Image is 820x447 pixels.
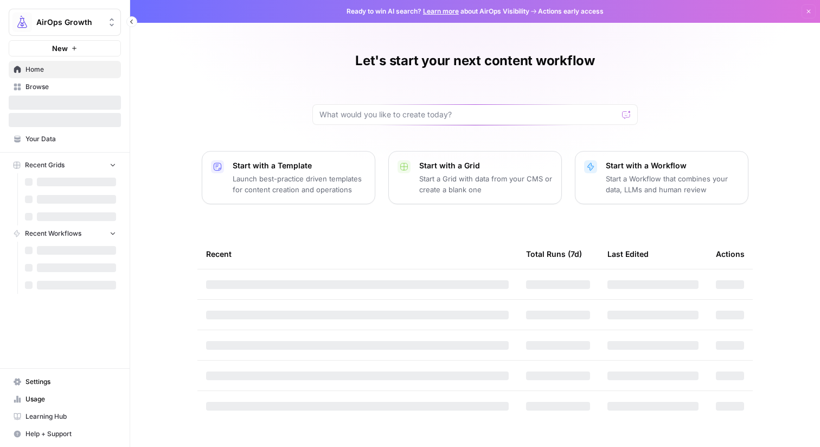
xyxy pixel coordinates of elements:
[9,40,121,56] button: New
[388,151,562,204] button: Start with a GridStart a Grid with data from your CMS or create a blank one
[716,239,745,269] div: Actions
[25,412,116,421] span: Learning Hub
[9,425,121,443] button: Help + Support
[12,12,32,32] img: AirOps Growth Logo
[319,109,618,120] input: What would you like to create today?
[25,394,116,404] span: Usage
[9,130,121,148] a: Your Data
[36,17,102,28] span: AirOps Growth
[25,82,116,92] span: Browse
[606,160,739,171] p: Start with a Workflow
[9,373,121,391] a: Settings
[607,239,649,269] div: Last Edited
[9,225,121,242] button: Recent Workflows
[25,229,81,238] span: Recent Workflows
[206,239,509,269] div: Recent
[52,43,68,54] span: New
[575,151,748,204] button: Start with a WorkflowStart a Workflow that combines your data, LLMs and human review
[606,173,739,195] p: Start a Workflow that combines your data, LLMs and human review
[25,65,116,74] span: Home
[9,391,121,408] a: Usage
[9,408,121,425] a: Learning Hub
[9,9,121,36] button: Workspace: AirOps Growth
[9,78,121,96] a: Browse
[25,377,116,387] span: Settings
[419,160,553,171] p: Start with a Grid
[538,7,604,16] span: Actions early access
[419,173,553,195] p: Start a Grid with data from your CMS or create a blank one
[9,157,121,173] button: Recent Grids
[9,61,121,78] a: Home
[202,151,375,204] button: Start with a TemplateLaunch best-practice driven templates for content creation and operations
[423,7,459,15] a: Learn more
[355,52,595,70] h1: Let's start your next content workflow
[347,7,529,16] span: Ready to win AI search? about AirOps Visibility
[25,134,116,144] span: Your Data
[526,239,582,269] div: Total Runs (7d)
[25,160,65,170] span: Recent Grids
[233,173,366,195] p: Launch best-practice driven templates for content creation and operations
[25,429,116,439] span: Help + Support
[233,160,366,171] p: Start with a Template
